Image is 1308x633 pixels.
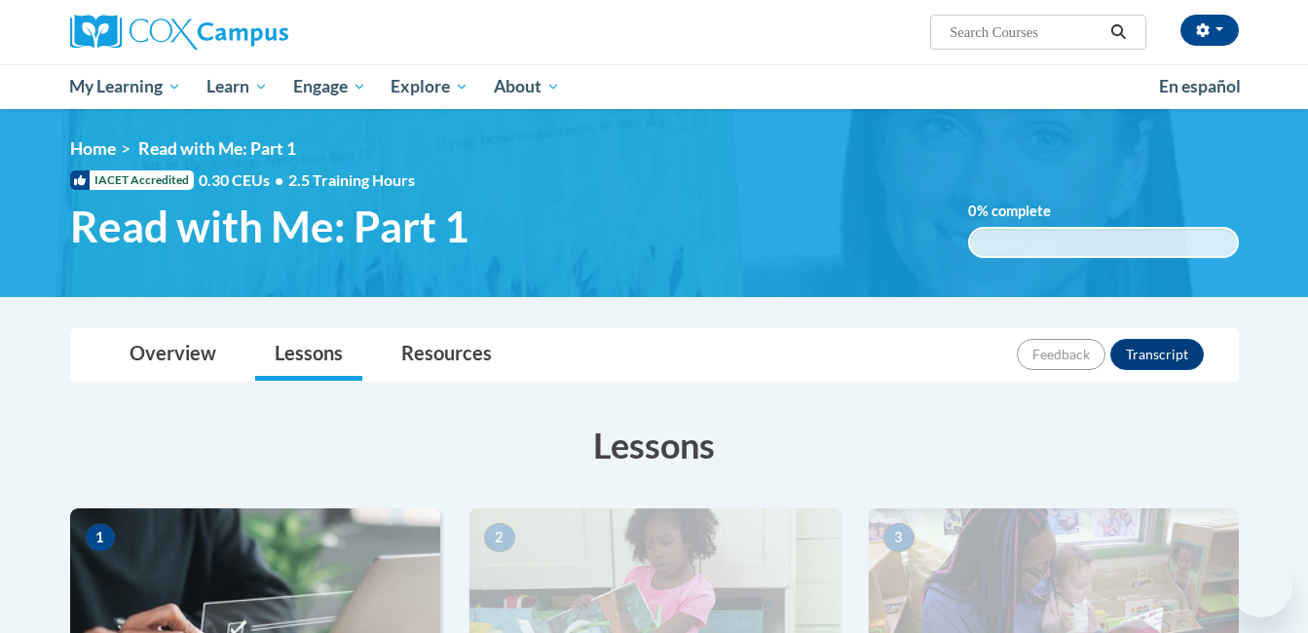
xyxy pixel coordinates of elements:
[70,201,469,252] span: Read with Me: Part 1
[968,201,1080,222] label: % complete
[194,64,280,109] a: Learn
[70,15,440,50] a: Cox Campus
[484,523,515,552] span: 2
[110,329,236,381] a: Overview
[70,138,116,159] a: Home
[948,20,1103,44] input: Search Courses
[288,170,415,189] span: 2.5 Training Hours
[382,329,511,381] a: Resources
[206,75,268,98] span: Learn
[70,15,288,50] img: Cox Campus
[69,75,181,98] span: My Learning
[57,64,195,109] a: My Learning
[70,170,194,190] span: IACET Accredited
[293,75,366,98] span: Engage
[138,138,296,159] span: Read with Me: Part 1
[85,523,116,552] span: 1
[280,64,379,109] a: Engage
[41,64,1268,109] div: Main menu
[378,64,481,109] a: Explore
[1017,339,1105,370] button: Feedback
[255,329,362,381] a: Lessons
[391,75,468,98] span: Explore
[968,203,977,219] span: 0
[275,170,283,189] span: •
[1180,15,1239,46] button: Account Settings
[1103,20,1133,44] button: Search
[70,421,1239,469] h3: Lessons
[1230,555,1292,617] iframe: Button to launch messaging window
[1146,66,1253,107] a: En español
[883,523,915,552] span: 3
[481,64,573,109] a: About
[494,75,560,98] span: About
[199,169,288,191] span: 0.30 CEUs
[1110,339,1204,370] button: Transcript
[1159,76,1241,96] span: En español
